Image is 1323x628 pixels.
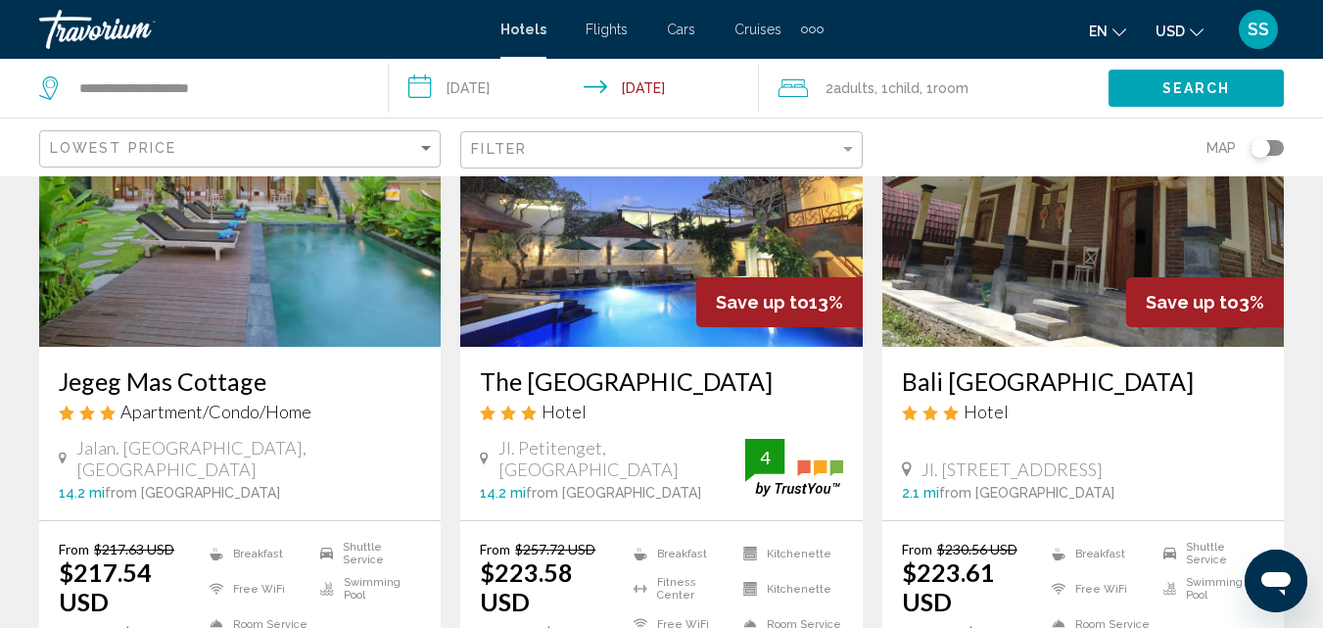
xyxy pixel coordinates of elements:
[471,141,527,157] span: Filter
[515,541,595,557] del: $257.72 USD
[498,437,745,480] span: Jl. Petitenget, [GEOGRAPHIC_DATA]
[59,541,89,557] span: From
[1042,541,1153,566] li: Breakfast
[50,141,435,158] mat-select: Sort by
[1156,17,1204,45] button: Change currency
[480,541,510,557] span: From
[200,576,310,602] li: Free WiFi
[1162,81,1231,97] span: Search
[937,541,1017,557] del: $230.56 USD
[1146,292,1239,313] span: Save up to
[696,277,863,327] div: 13%
[939,485,1114,501] span: from [GEOGRAPHIC_DATA]
[1154,576,1264,602] li: Swimming Pool
[624,576,733,602] li: Fitness Center
[480,401,842,422] div: 3 star Hotel
[460,130,862,170] button: Filter
[39,33,441,347] img: Hotel image
[39,10,481,49] a: Travorium
[1248,20,1269,39] span: SS
[310,576,421,602] li: Swimming Pool
[460,33,862,347] img: Hotel image
[1042,576,1153,602] li: Free WiFi
[105,485,280,501] span: from [GEOGRAPHIC_DATA]
[801,14,824,45] button: Extra navigation items
[542,401,587,422] span: Hotel
[933,80,969,96] span: Room
[59,557,152,616] ins: $217.54 USD
[310,541,421,566] li: Shuttle Service
[716,292,809,313] span: Save up to
[1206,134,1236,162] span: Map
[667,22,695,37] a: Cars
[200,541,310,566] li: Breakfast
[624,541,733,566] li: Breakfast
[745,446,784,469] div: 4
[389,59,758,118] button: Check-in date: Aug 29, 2025 Check-out date: Sep 2, 2025
[1109,70,1284,106] button: Search
[500,22,546,37] a: Hotels
[902,557,995,616] ins: $223.61 USD
[480,557,573,616] ins: $223.58 USD
[59,366,421,396] a: Jegeg Mas Cottage
[1245,550,1307,612] iframe: Кнопка запуска окна обмена сообщениями
[1236,139,1284,157] button: Toggle map
[586,22,628,37] a: Flights
[59,485,105,501] span: 14.2 mi
[1233,9,1284,50] button: User Menu
[902,366,1264,396] a: Bali [GEOGRAPHIC_DATA]
[1089,24,1108,39] span: en
[1154,541,1264,566] li: Shuttle Service
[59,401,421,422] div: 3 star Apartment
[833,80,874,96] span: Adults
[1156,24,1185,39] span: USD
[526,485,701,501] span: from [GEOGRAPHIC_DATA]
[874,74,920,102] span: , 1
[120,401,311,422] span: Apartment/Condo/Home
[1126,277,1284,327] div: 3%
[964,401,1009,422] span: Hotel
[920,74,969,102] span: , 1
[76,437,421,480] span: Jalan. [GEOGRAPHIC_DATA], [GEOGRAPHIC_DATA]
[745,439,843,497] img: trustyou-badge.svg
[734,22,781,37] a: Cruises
[480,366,842,396] a: The [GEOGRAPHIC_DATA]
[902,541,932,557] span: From
[882,33,1284,347] img: Hotel image
[733,541,843,566] li: Kitchenette
[1089,17,1126,45] button: Change language
[733,576,843,602] li: Kitchenette
[94,541,174,557] del: $217.63 USD
[902,401,1264,422] div: 3 star Hotel
[902,485,939,501] span: 2.1 mi
[480,485,526,501] span: 14.2 mi
[50,140,176,156] span: Lowest Price
[888,80,920,96] span: Child
[759,59,1109,118] button: Travelers: 2 adults, 1 child
[826,74,874,102] span: 2
[921,459,1103,480] span: Jl. [STREET_ADDRESS]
